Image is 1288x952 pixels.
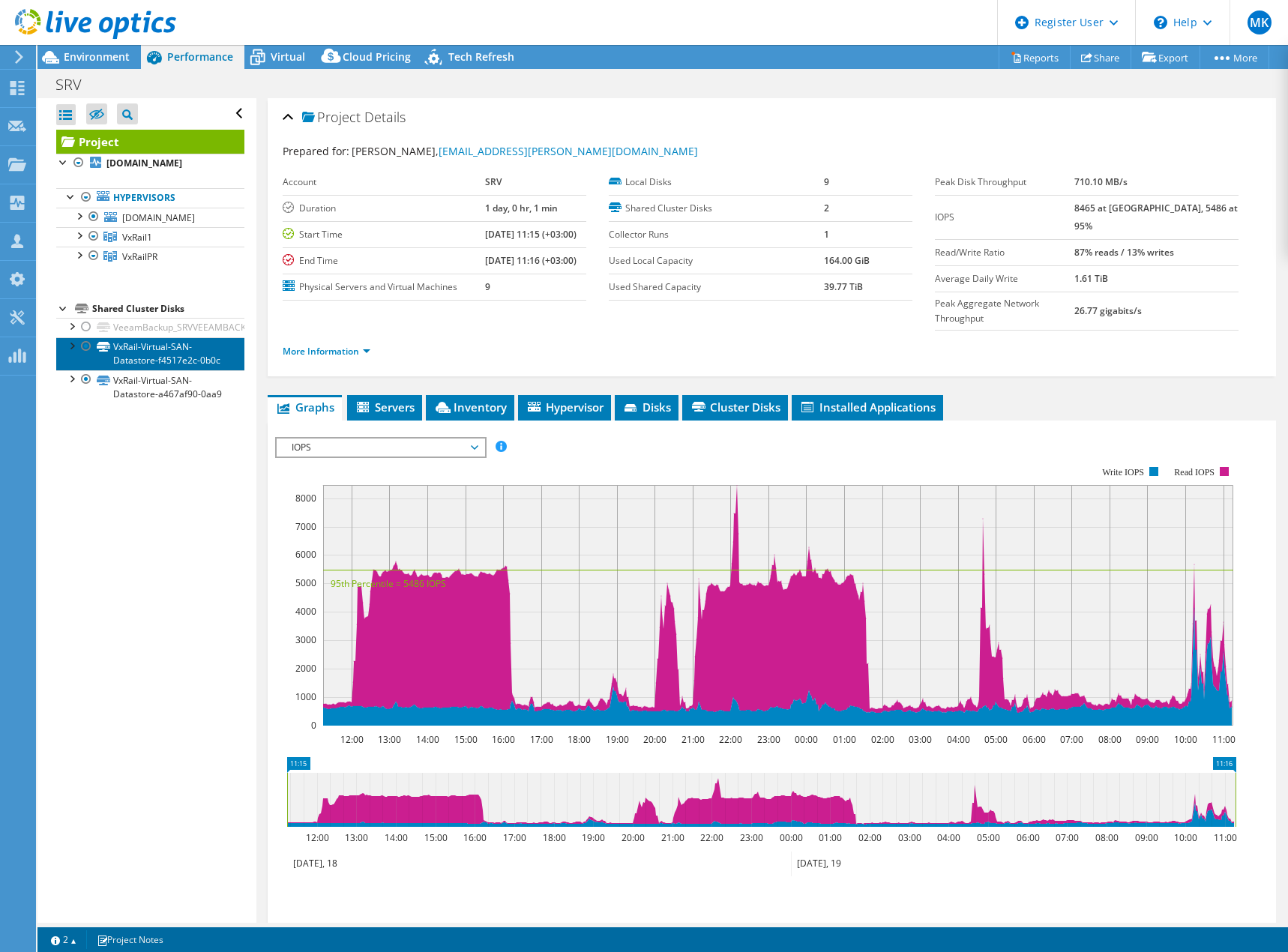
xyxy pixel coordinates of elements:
[581,831,604,844] text: 19:00
[756,733,780,746] text: 23:00
[56,208,244,227] a: [DOMAIN_NAME]
[463,831,486,844] text: 16:00
[271,49,305,64] span: Virtual
[935,210,1074,225] label: IOPS
[1059,733,1083,746] text: 07:00
[283,227,485,242] label: Start Time
[295,662,316,675] text: 2000
[275,400,334,415] span: Graphs
[433,400,507,415] span: Inventory
[454,733,477,746] text: 15:00
[415,733,439,746] text: 14:00
[935,175,1074,190] label: Peak Disk Throughput
[49,76,105,93] h1: SRV
[609,175,824,190] label: Local Disks
[1074,202,1238,232] b: 8465 at [GEOGRAPHIC_DATA], 5486 at 95%
[295,605,316,618] text: 4000
[567,733,590,746] text: 18:00
[824,254,870,267] b: 164.00 GiB
[344,831,367,844] text: 13:00
[122,231,152,244] span: VxRail1
[999,46,1071,69] a: Reports
[609,253,824,268] label: Used Local Capacity
[935,245,1074,260] label: Read/Write Ratio
[295,576,316,589] text: 5000
[1095,831,1118,844] text: 08:00
[529,733,553,746] text: 17:00
[56,337,244,370] a: VxRail-Virtual-SAN-Datastore-f4517e2c-0b0c
[40,930,87,949] a: 2
[377,733,400,746] text: 13:00
[122,211,195,224] span: [DOMAIN_NAME]
[1212,733,1235,746] text: 11:00
[1174,467,1215,477] text: Read IOPS
[283,175,485,190] label: Account
[311,719,316,732] text: 0
[485,254,577,267] b: [DATE] 11:16 (+03:00)
[295,492,316,504] text: 8000
[605,733,628,746] text: 19:00
[936,831,960,844] text: 04:00
[1135,733,1158,746] text: 09:00
[56,154,244,173] a: [DOMAIN_NAME]
[485,228,577,241] b: [DATE] 11:15 (+03:00)
[284,439,477,457] span: IOPS
[1055,831,1078,844] text: 07:00
[302,110,361,125] span: Project
[660,831,684,844] text: 21:00
[1070,46,1131,69] a: Share
[295,633,316,646] text: 3000
[86,930,174,949] a: Project Notes
[542,831,565,844] text: 18:00
[331,577,446,590] text: 95th Percentile = 5486 IOPS
[56,130,244,154] a: Project
[1131,46,1200,69] a: Export
[295,690,316,703] text: 1000
[491,733,514,746] text: 16:00
[739,831,762,844] text: 23:00
[935,296,1074,326] label: Peak Aggregate Network Throughput
[908,733,931,746] text: 03:00
[485,175,502,188] b: SRV
[122,250,157,263] span: VxRailPR
[609,201,824,216] label: Shared Cluster Disks
[779,831,802,844] text: 00:00
[832,733,855,746] text: 01:00
[502,831,526,844] text: 17:00
[1248,10,1272,34] span: MK
[295,520,316,533] text: 7000
[355,400,415,415] span: Servers
[1154,16,1167,29] svg: \n
[622,400,671,415] span: Disks
[1074,304,1142,317] b: 26.77 gigabits/s
[485,280,490,293] b: 9
[1022,733,1045,746] text: 06:00
[56,318,244,337] a: VeeamBackup_SRVVEEAMBACKUP
[1173,733,1197,746] text: 10:00
[92,300,244,318] div: Shared Cluster Disks
[699,831,723,844] text: 22:00
[283,201,485,216] label: Duration
[946,733,969,746] text: 04:00
[818,831,841,844] text: 01:00
[64,49,130,64] span: Environment
[424,831,447,844] text: 15:00
[283,280,485,295] label: Physical Servers and Virtual Machines
[1213,831,1236,844] text: 11:00
[56,227,244,247] a: VxRail1
[167,49,233,64] span: Performance
[1102,467,1144,477] text: Write IOPS
[794,733,817,746] text: 00:00
[485,202,558,214] b: 1 day, 0 hr, 1 min
[935,271,1074,286] label: Average Daily Write
[340,733,363,746] text: 12:00
[799,400,936,415] span: Installed Applications
[1173,831,1197,844] text: 10:00
[305,831,328,844] text: 12:00
[283,253,485,268] label: End Time
[824,175,829,188] b: 9
[824,228,829,241] b: 1
[718,733,741,746] text: 22:00
[690,400,780,415] span: Cluster Disks
[448,49,514,64] span: Tech Refresh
